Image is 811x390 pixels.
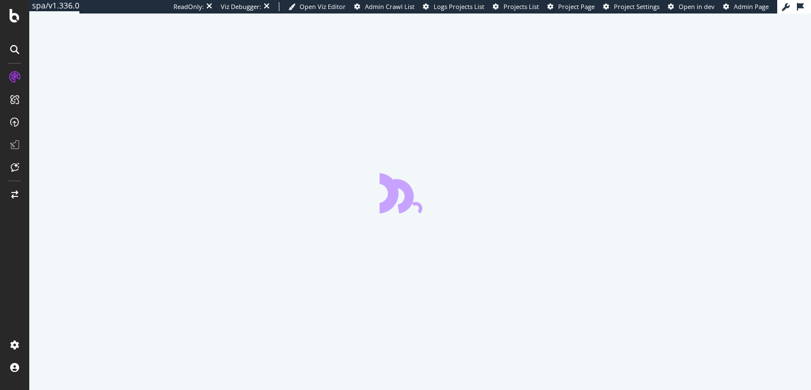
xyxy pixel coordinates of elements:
div: ReadOnly: [173,2,204,11]
a: Project Page [547,2,595,11]
a: Projects List [493,2,539,11]
a: Project Settings [603,2,660,11]
a: Admin Crawl List [354,2,415,11]
span: Open Viz Editor [300,2,346,11]
span: Project Page [558,2,595,11]
div: Viz Debugger: [221,2,261,11]
span: Logs Projects List [434,2,484,11]
span: Project Settings [614,2,660,11]
a: Admin Page [723,2,769,11]
a: Open in dev [668,2,715,11]
span: Projects List [503,2,539,11]
a: Open Viz Editor [288,2,346,11]
span: Admin Page [734,2,769,11]
a: Logs Projects List [423,2,484,11]
span: Admin Crawl List [365,2,415,11]
div: animation [380,173,461,213]
span: Open in dev [679,2,715,11]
